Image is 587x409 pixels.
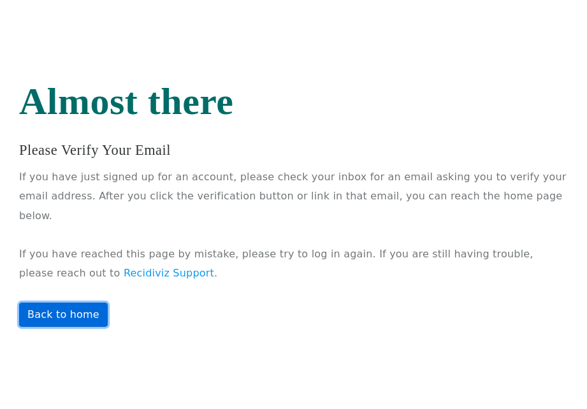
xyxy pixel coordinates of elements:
[19,245,568,283] p: If you have reached this page by mistake, please try to log in again. If you are still having tro...
[19,140,568,161] h3: Please verify your email
[124,267,214,279] a: Recidiviz Support
[19,303,108,327] a: Back to home
[19,82,568,120] h1: Almost there
[19,168,568,226] p: If you have just signed up for an account, please check your inbox for an email asking you to ver...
